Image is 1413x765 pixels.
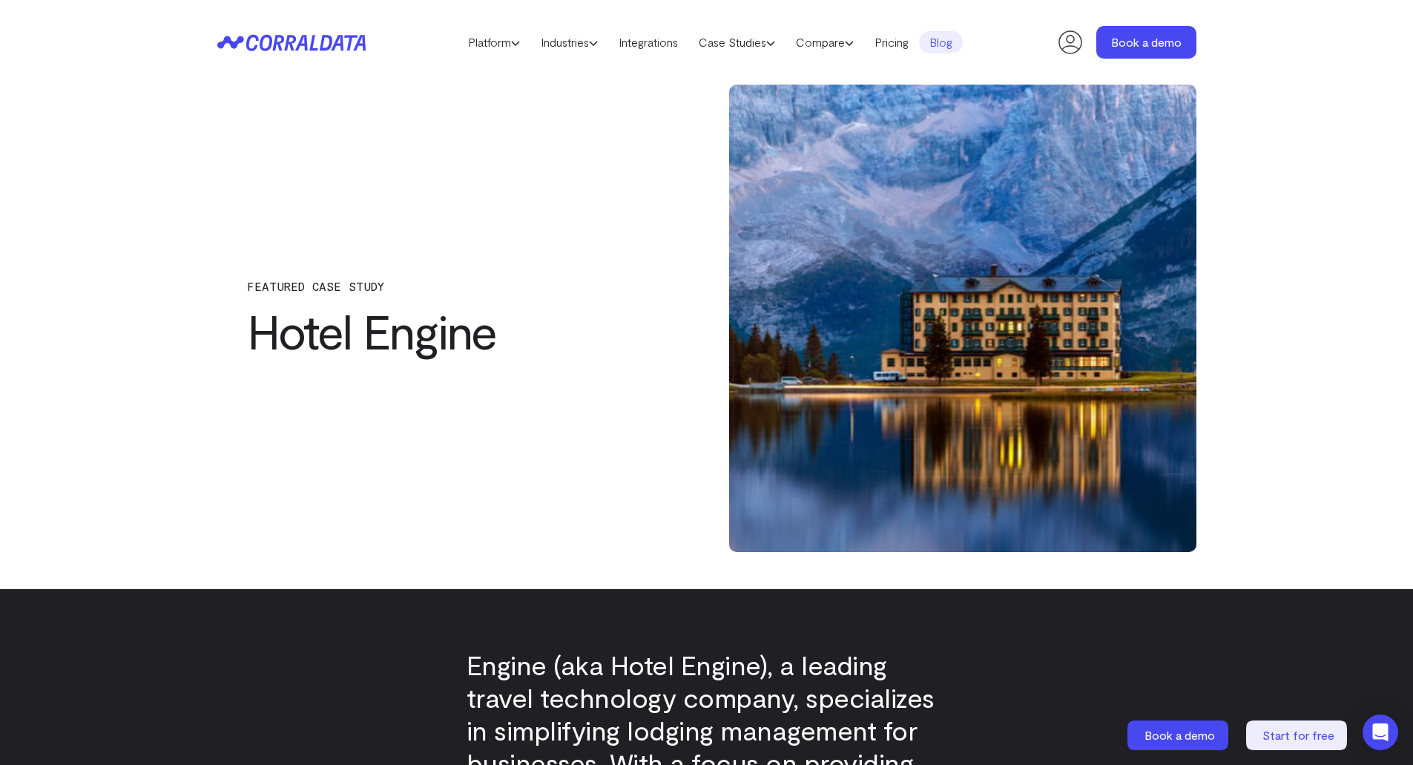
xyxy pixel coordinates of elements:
[1096,26,1196,59] a: Book a demo
[1246,720,1350,750] a: Start for free
[1127,720,1231,750] a: Book a demo
[1144,728,1215,742] span: Book a demo
[608,31,688,53] a: Integrations
[1363,715,1398,750] div: Open Intercom Messenger
[864,31,919,53] a: Pricing
[919,31,963,53] a: Blog
[785,31,864,53] a: Compare
[458,31,530,53] a: Platform
[530,31,608,53] a: Industries
[247,280,655,293] p: FEATURED CASE STUDY
[1262,728,1334,742] span: Start for free
[247,304,655,358] h1: Hotel Engine
[688,31,785,53] a: Case Studies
